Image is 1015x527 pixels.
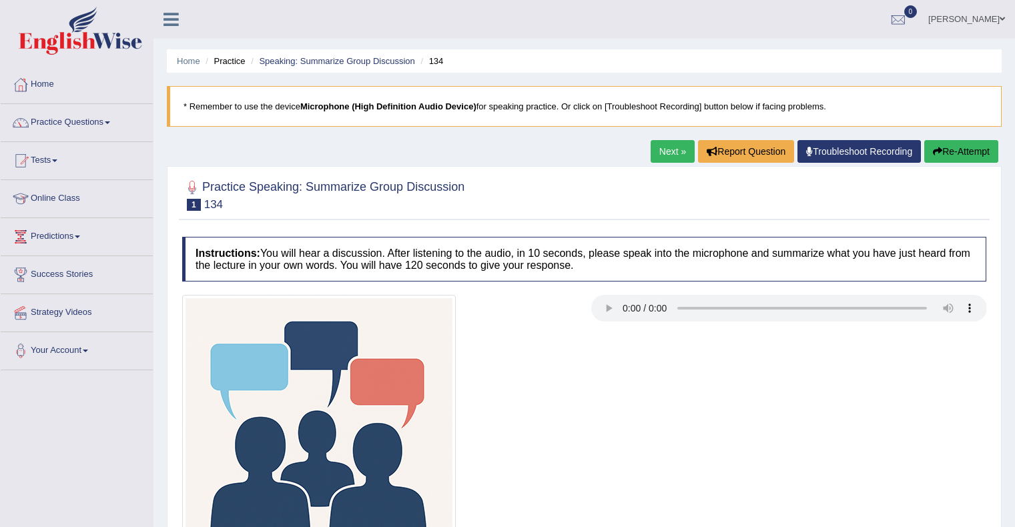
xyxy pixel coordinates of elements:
b: Microphone (High Definition Audio Device) [300,101,476,111]
a: Predictions [1,218,153,251]
a: Next » [651,140,695,163]
a: Home [177,56,200,66]
button: Re-Attempt [924,140,998,163]
a: Success Stories [1,256,153,290]
blockquote: * Remember to use the device for speaking practice. Or click on [Troubleshoot Recording] button b... [167,86,1002,127]
a: Home [1,66,153,99]
a: Speaking: Summarize Group Discussion [259,56,414,66]
h2: Practice Speaking: Summarize Group Discussion [182,177,464,211]
span: 0 [904,5,918,18]
h4: You will hear a discussion. After listening to the audio, in 10 seconds, please speak into the mi... [182,237,986,282]
a: Strategy Videos [1,294,153,328]
li: Practice [202,55,245,67]
a: Your Account [1,332,153,366]
a: Troubleshoot Recording [797,140,921,163]
b: Instructions: [196,247,260,259]
a: Practice Questions [1,104,153,137]
span: 1 [187,199,201,211]
li: 134 [417,55,443,67]
button: Report Question [698,140,794,163]
a: Tests [1,142,153,175]
a: Online Class [1,180,153,213]
small: 134 [204,198,223,211]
